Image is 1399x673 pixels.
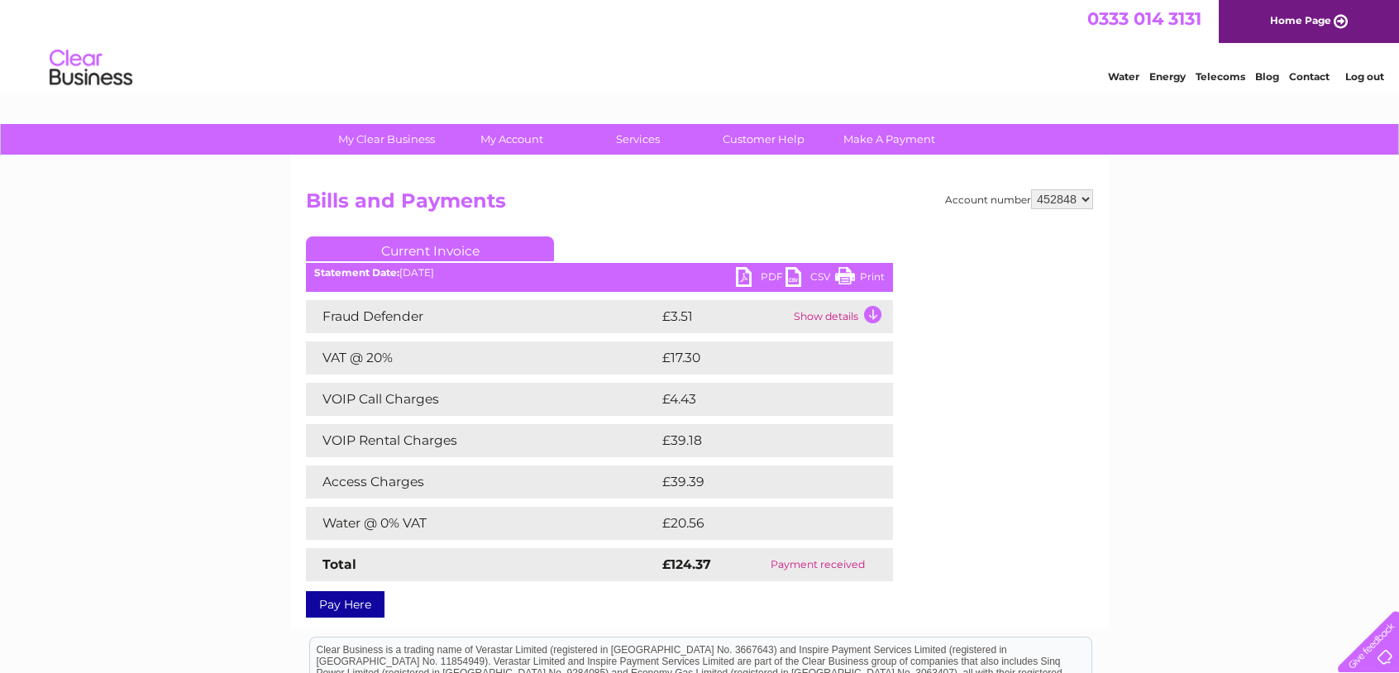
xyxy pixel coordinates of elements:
[1344,70,1383,83] a: Log out
[1255,70,1279,83] a: Blog
[306,189,1093,221] h2: Bills and Payments
[570,124,706,155] a: Services
[310,9,1091,80] div: Clear Business is a trading name of Verastar Limited (registered in [GEOGRAPHIC_DATA] No. 3667643...
[945,189,1093,209] div: Account number
[1289,70,1330,83] a: Contact
[658,341,857,375] td: £17.30
[49,43,133,93] img: logo.png
[306,465,658,499] td: Access Charges
[835,267,885,291] a: Print
[785,267,835,291] a: CSV
[306,300,658,333] td: Fraud Defender
[736,267,785,291] a: PDF
[318,124,455,155] a: My Clear Business
[1087,8,1201,29] a: 0333 014 3131
[658,507,860,540] td: £20.56
[658,465,860,499] td: £39.39
[658,383,854,416] td: £4.43
[662,556,711,572] strong: £124.37
[742,548,893,581] td: Payment received
[658,424,858,457] td: £39.18
[306,236,554,261] a: Current Invoice
[306,591,384,618] a: Pay Here
[790,300,893,333] td: Show details
[306,424,658,457] td: VOIP Rental Charges
[306,341,658,375] td: VAT @ 20%
[695,124,832,155] a: Customer Help
[306,507,658,540] td: Water @ 0% VAT
[1149,70,1186,83] a: Energy
[821,124,957,155] a: Make A Payment
[306,267,893,279] div: [DATE]
[306,383,658,416] td: VOIP Call Charges
[322,556,356,572] strong: Total
[1196,70,1245,83] a: Telecoms
[1108,70,1139,83] a: Water
[444,124,580,155] a: My Account
[314,266,399,279] b: Statement Date:
[658,300,790,333] td: £3.51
